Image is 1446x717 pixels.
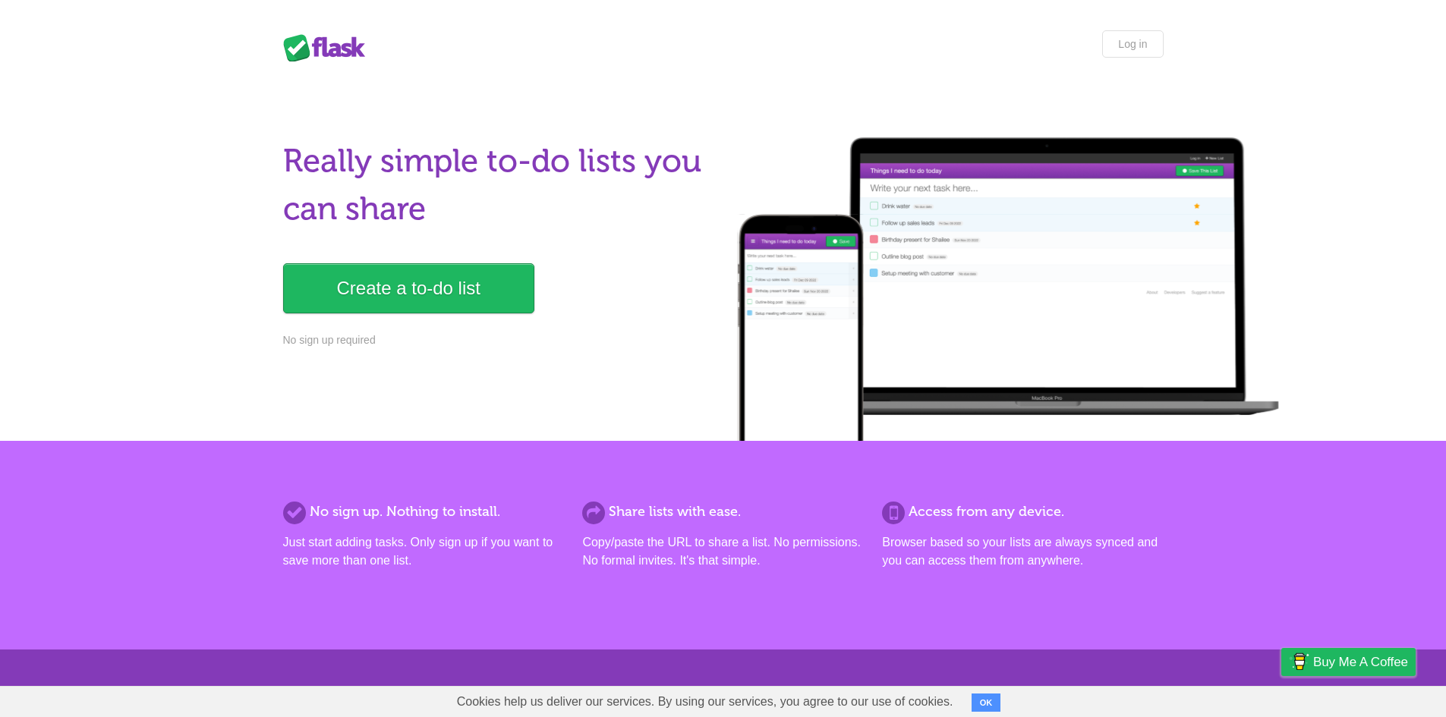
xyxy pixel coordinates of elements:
[283,137,714,233] h1: Really simple to-do lists you can share
[1313,649,1408,675] span: Buy me a coffee
[882,502,1163,522] h2: Access from any device.
[1102,30,1163,58] a: Log in
[582,533,863,570] p: Copy/paste the URL to share a list. No permissions. No formal invites. It's that simple.
[283,502,564,522] h2: No sign up. Nothing to install.
[283,533,564,570] p: Just start adding tasks. Only sign up if you want to save more than one list.
[882,533,1163,570] p: Browser based so your lists are always synced and you can access them from anywhere.
[283,34,374,61] div: Flask Lists
[582,502,863,522] h2: Share lists with ease.
[972,693,1001,712] button: OK
[283,332,714,348] p: No sign up required
[1281,648,1416,676] a: Buy me a coffee
[442,687,969,717] span: Cookies help us deliver our services. By using our services, you agree to our use of cookies.
[283,263,534,313] a: Create a to-do list
[1289,649,1309,675] img: Buy me a coffee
